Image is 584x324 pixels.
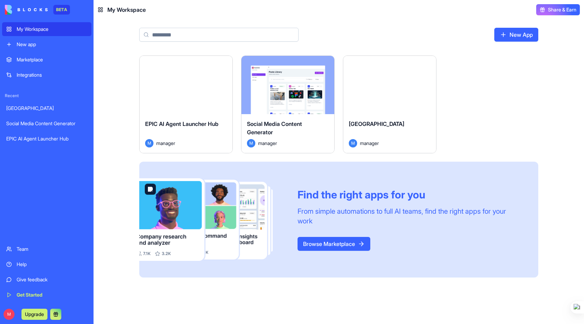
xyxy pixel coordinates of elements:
span: My Workspace [107,6,146,14]
a: Social Media Content Generator [2,117,91,130]
div: From simple automations to full AI teams, find the right apps for your work [298,206,522,226]
div: BETA [53,5,70,15]
a: Team [2,242,91,256]
a: New app [2,37,91,51]
div: Integrations [17,71,87,78]
div: Marketplace [17,56,87,63]
div: Team [17,246,87,253]
div: Social Media Content Generator [6,120,87,127]
a: Integrations [2,68,91,82]
a: Social Media Content GeneratorMmanager [241,56,335,153]
span: M [3,309,15,320]
a: [GEOGRAPHIC_DATA]Mmanager [343,56,436,153]
span: Recent [2,93,91,99]
div: Give feedback [17,276,87,283]
a: Upgrade [21,310,47,317]
span: M [349,139,357,147]
div: Help [17,261,87,268]
div: EPIC AI Agent Launcher Hub [6,135,87,142]
span: manager [156,139,175,147]
div: [GEOGRAPHIC_DATA] [6,105,87,112]
span: M [247,139,255,147]
button: Share & Earn [536,4,580,15]
div: My Workspace [17,26,87,33]
span: EPIC AI Agent Launcher Hub [145,120,219,127]
span: Social Media Content Generator [247,120,302,136]
span: manager [360,139,379,147]
a: BETA [5,5,70,15]
span: M [145,139,153,147]
a: Marketplace [2,53,91,67]
a: Get Started [2,288,91,302]
img: logo [5,5,48,15]
a: Give feedback [2,273,91,287]
div: Find the right apps for you [298,188,522,201]
span: manager [258,139,277,147]
span: Share & Earn [548,6,576,13]
a: Help [2,257,91,271]
a: EPIC AI Agent Launcher HubMmanager [139,56,233,153]
div: Get Started [17,291,87,298]
a: EPIC AI Agent Launcher Hub [2,132,91,146]
button: Upgrade [21,309,47,320]
a: Browse Marketplace [298,237,370,251]
a: New App [494,28,538,42]
img: Frame_181_egmpey.png [139,178,286,261]
div: New app [17,41,87,48]
span: [GEOGRAPHIC_DATA] [349,120,404,127]
a: My Workspace [2,22,91,36]
a: [GEOGRAPHIC_DATA] [2,101,91,115]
